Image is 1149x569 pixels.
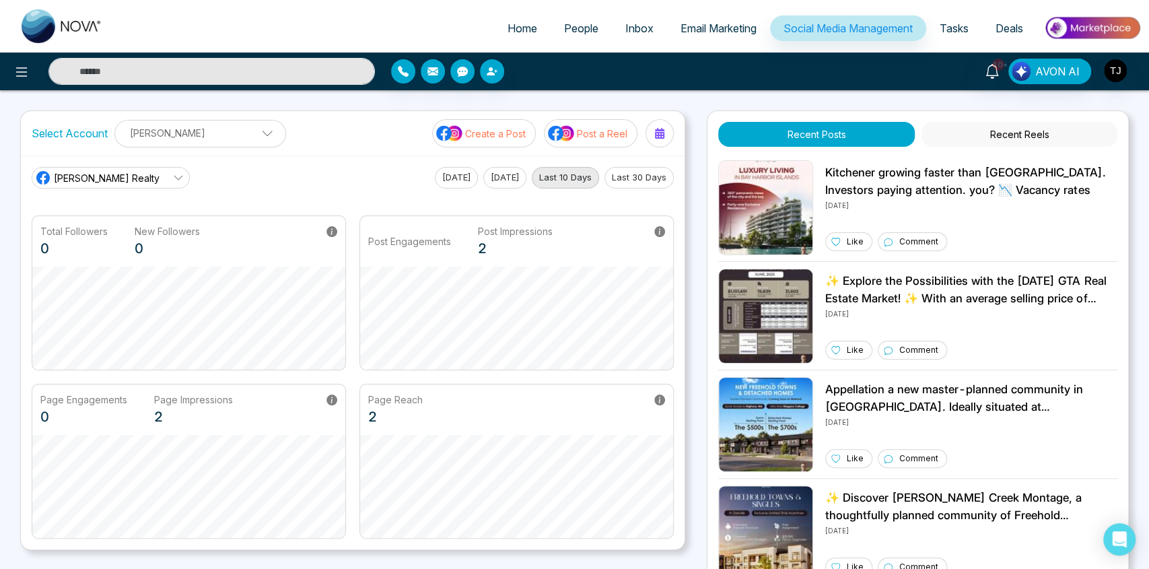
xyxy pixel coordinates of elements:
[532,167,599,189] button: Last 10 Days
[921,122,1117,147] button: Recent Reels
[40,407,127,427] p: 0
[1043,13,1141,43] img: Market-place.gif
[940,22,969,35] span: Tasks
[1008,59,1091,84] button: AVON AI
[478,224,553,238] p: Post Impressions
[494,15,551,41] a: Home
[40,224,108,238] p: Total Followers
[135,238,200,259] p: 0
[992,59,1004,71] span: 10+
[784,22,913,35] span: Social Media Management
[847,236,864,248] p: Like
[32,125,108,141] label: Select Account
[825,524,1117,536] p: [DATE]
[432,119,536,147] button: social-media-iconCreate a Post
[1103,523,1136,556] div: Open Intercom Messenger
[368,393,423,407] p: Page Reach
[478,238,553,259] p: 2
[1035,63,1080,79] span: AVON AI
[508,22,537,35] span: Home
[436,125,463,142] img: social-media-icon
[577,127,627,141] p: Post a Reel
[825,307,1117,319] p: [DATE]
[1104,59,1127,82] img: User Avatar
[1012,62,1031,81] img: Lead Flow
[154,393,233,407] p: Page Impressions
[847,344,864,356] p: Like
[40,393,127,407] p: Page Engagements
[612,15,667,41] a: Inbox
[465,127,526,141] p: Create a Post
[368,407,423,427] p: 2
[548,125,575,142] img: social-media-icon
[123,122,277,144] p: [PERSON_NAME]
[982,15,1037,41] a: Deals
[996,22,1023,35] span: Deals
[667,15,770,41] a: Email Marketing
[135,224,200,238] p: New Followers
[899,453,938,465] p: Comment
[825,415,1117,428] p: [DATE]
[718,377,813,472] img: Unable to load img.
[718,269,813,364] img: Unable to load img.
[899,236,938,248] p: Comment
[435,167,478,189] button: [DATE]
[718,122,914,147] button: Recent Posts
[544,119,637,147] button: social-media-iconPost a Reel
[825,273,1117,307] p: ✨ Explore the Possibilities with the [DATE] GTA Real Estate Market! ✨ With an average selling pri...
[551,15,612,41] a: People
[825,490,1117,524] p: ✨ Discover [PERSON_NAME] Creek Montage, a thoughtfully planned community of Freehold Townhomes an...
[718,160,813,255] img: Unable to load img.
[604,167,674,189] button: Last 30 Days
[564,22,598,35] span: People
[825,164,1117,199] p: Kitchener growing faster than [GEOGRAPHIC_DATA]. Investors paying attention. you? 📉 Vacancy rates
[681,22,757,35] span: Email Marketing
[368,234,451,248] p: Post Engagements
[926,15,982,41] a: Tasks
[770,15,926,41] a: Social Media Management
[976,59,1008,82] a: 10+
[899,344,938,356] p: Comment
[825,199,1117,211] p: [DATE]
[40,238,108,259] p: 0
[625,22,654,35] span: Inbox
[154,407,233,427] p: 2
[825,381,1117,415] p: Appellation a new master-planned community in [GEOGRAPHIC_DATA]. Ideally situated at [GEOGRAPHIC_...
[54,171,160,185] span: [PERSON_NAME] Realty
[847,453,864,465] p: Like
[483,167,526,189] button: [DATE]
[22,9,102,43] img: Nova CRM Logo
